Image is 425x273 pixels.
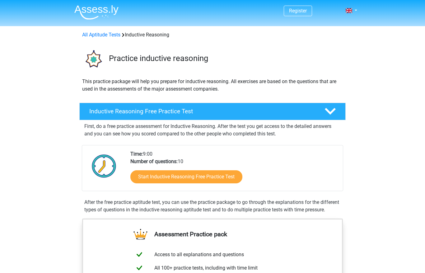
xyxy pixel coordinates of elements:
[80,46,106,73] img: inductive reasoning
[89,108,315,115] h4: Inductive Reasoning Free Practice Test
[74,5,119,20] img: Assessly
[88,150,120,181] img: Clock
[109,54,341,63] h3: Practice inductive reasoning
[126,150,343,191] div: 9:00 10
[77,103,348,120] a: Inductive Reasoning Free Practice Test
[80,31,345,39] div: Inductive Reasoning
[82,78,343,93] p: This practice package will help you prepare for inductive reasoning. All exercises are based on t...
[84,123,341,138] p: First, do a free practice assessment for Inductive Reasoning. After the test you get access to th...
[289,8,307,14] a: Register
[130,170,242,183] a: Start Inductive Reasoning Free Practice Test
[82,32,120,38] a: All Aptitude Tests
[130,158,178,164] b: Number of questions:
[130,151,143,157] b: Time:
[82,199,343,214] div: After the free practice aptitude test, you can use the practice package to go through the explana...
